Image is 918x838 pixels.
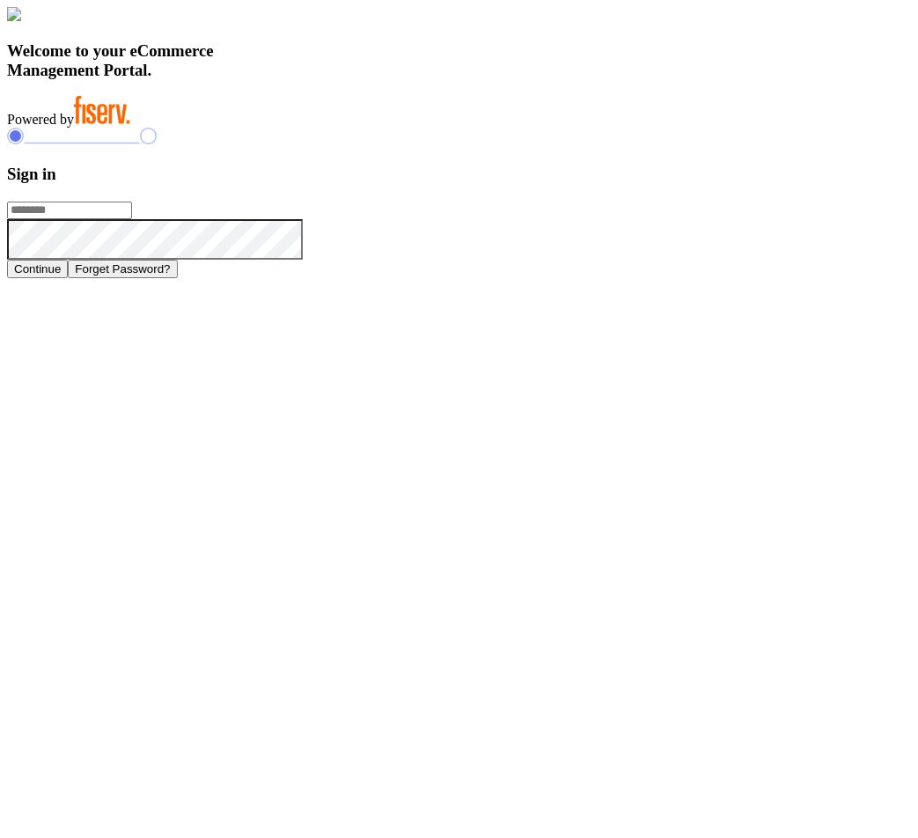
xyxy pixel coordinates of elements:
button: Forget Password? [68,260,177,278]
span: Powered by [7,112,74,127]
h3: Welcome to your eCommerce Management Portal. [7,41,911,80]
button: Continue [7,260,68,278]
img: card_Illustration.svg [7,7,21,21]
h3: Sign in [7,165,911,184]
